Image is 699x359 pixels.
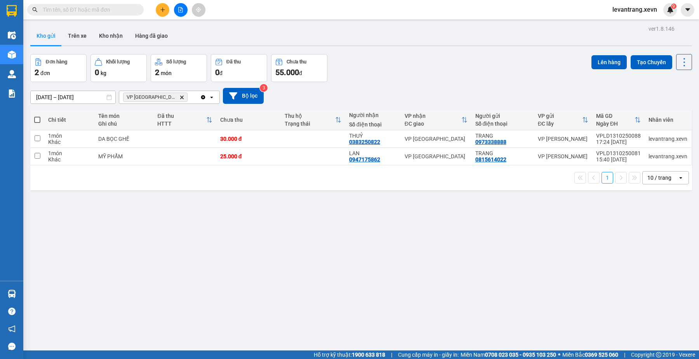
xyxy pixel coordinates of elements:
[681,3,694,17] button: caret-down
[157,121,206,127] div: HTTT
[631,55,672,69] button: Tạo Chuyến
[538,136,588,142] div: VP [PERSON_NAME]
[178,7,183,12] span: file-add
[475,133,530,139] div: TRANG
[596,139,641,145] div: 17:24 [DATE]
[62,26,93,45] button: Trên xe
[475,156,506,163] div: 0815614022
[166,59,186,65] div: Số lượng
[314,350,385,359] span: Hỗ trợ kỹ thuật:
[156,3,169,17] button: plus
[591,55,627,69] button: Lên hàng
[8,343,16,350] span: message
[405,113,461,119] div: VP nhận
[299,70,302,76] span: đ
[174,3,188,17] button: file-add
[161,70,172,76] span: món
[160,7,165,12] span: plus
[98,121,150,127] div: Ghi chú
[401,110,471,130] th: Toggle SortBy
[8,290,16,298] img: warehouse-icon
[405,136,468,142] div: VP [GEOGRAPHIC_DATA]
[352,352,385,358] strong: 1900 633 818
[672,4,675,9] span: 9
[30,26,62,45] button: Kho gửi
[211,54,267,82] button: Đã thu0đ
[215,68,219,77] span: 0
[46,59,67,65] div: Đơn hàng
[684,6,691,13] span: caret-down
[475,150,530,156] div: TRANG
[349,112,397,118] div: Người nhận
[596,121,635,127] div: Ngày ĐH
[35,68,39,77] span: 2
[671,4,676,9] sup: 9
[192,3,205,17] button: aim
[475,139,506,145] div: 0973338888
[606,5,663,14] span: levantrang.xevn
[219,70,223,76] span: đ
[220,153,277,159] div: 25.000 đ
[562,350,618,359] span: Miền Bắc
[129,26,174,45] button: Hàng đã giao
[485,352,556,358] strong: 0708 023 035 - 0935 103 250
[349,133,397,139] div: THUỶ
[538,153,588,159] div: VP [PERSON_NAME]
[538,113,582,119] div: VP gửi
[8,308,16,315] span: question-circle
[349,139,380,145] div: 0383250822
[153,110,216,130] th: Toggle SortBy
[349,150,397,156] div: LAN
[461,350,556,359] span: Miền Nam
[223,88,264,104] button: Bộ lọc
[602,172,613,184] button: 1
[585,352,618,358] strong: 0369 525 060
[48,150,90,156] div: 1 món
[596,150,641,156] div: VPLD1310250081
[649,117,687,123] div: Nhân viên
[538,121,582,127] div: ĐC lấy
[667,6,674,13] img: icon-new-feature
[8,70,16,78] img: warehouse-icon
[127,94,176,100] span: VP Nam Định
[226,59,241,65] div: Đã thu
[405,121,461,127] div: ĐC giao
[349,156,380,163] div: 0947175862
[398,350,459,359] span: Cung cấp máy in - giấy in:
[220,136,277,142] div: 30.000 đ
[624,350,625,359] span: |
[90,54,147,82] button: Khối lượng0kg
[98,153,150,159] div: MỸ PHẨM
[656,352,661,357] span: copyright
[7,5,17,17] img: logo-vxr
[285,113,335,119] div: Thu hộ
[189,93,190,101] input: Selected VP Nam Định.
[8,89,16,98] img: solution-icon
[155,68,159,77] span: 2
[592,110,645,130] th: Toggle SortBy
[40,70,50,76] span: đơn
[475,113,530,119] div: Người gửi
[30,54,87,82] button: Đơn hàng2đơn
[287,59,306,65] div: Chưa thu
[8,31,16,39] img: warehouse-icon
[678,175,684,181] svg: open
[649,153,687,159] div: levantrang.xevn
[349,121,397,128] div: Số điện thoại
[647,174,671,182] div: 10 / trang
[596,156,641,163] div: 15:40 [DATE]
[101,70,106,76] span: kg
[596,133,641,139] div: VPLD1310250088
[98,136,150,142] div: DA BỌC GHẾ
[649,25,675,33] div: ver 1.8.146
[260,84,268,92] sup: 3
[98,113,150,119] div: Tên món
[95,68,99,77] span: 0
[157,113,206,119] div: Đã thu
[200,94,206,100] svg: Clear all
[123,93,188,102] span: VP Nam Định, close by backspace
[275,68,299,77] span: 55.000
[209,94,215,100] svg: open
[151,54,207,82] button: Số lượng2món
[405,153,468,159] div: VP [GEOGRAPHIC_DATA]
